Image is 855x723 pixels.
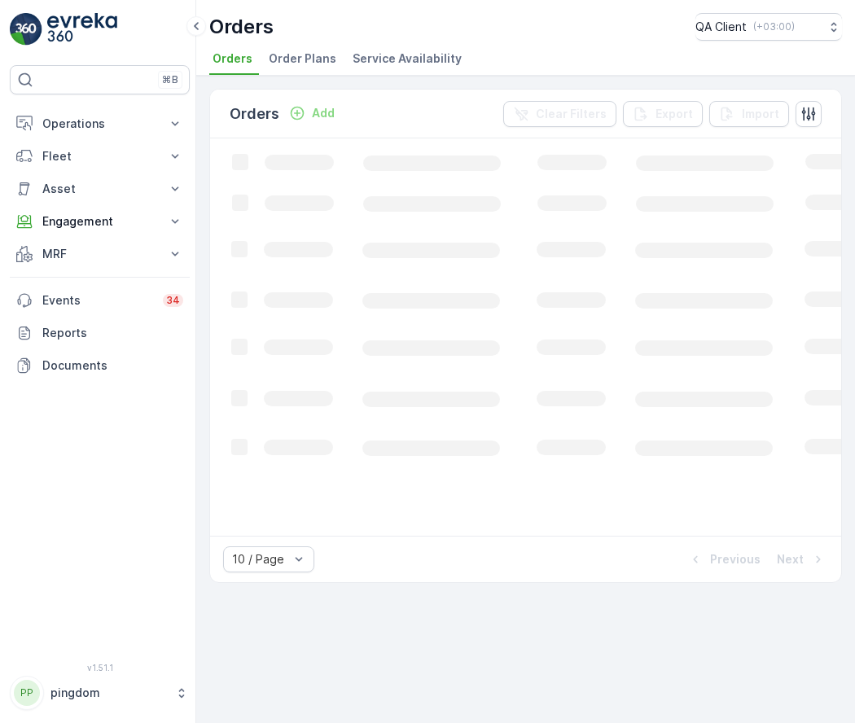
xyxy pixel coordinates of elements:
[10,107,190,140] button: Operations
[42,357,183,374] p: Documents
[14,680,40,706] div: PP
[695,13,842,41] button: QA Client(+03:00)
[213,50,252,67] span: Orders
[695,19,747,35] p: QA Client
[10,173,190,205] button: Asset
[209,14,274,40] p: Orders
[686,550,762,569] button: Previous
[42,181,157,197] p: Asset
[10,284,190,317] a: Events34
[162,73,178,86] p: ⌘B
[166,294,180,307] p: 34
[775,550,828,569] button: Next
[742,106,779,122] p: Import
[655,106,693,122] p: Export
[312,105,335,121] p: Add
[710,551,761,567] p: Previous
[777,551,804,567] p: Next
[10,140,190,173] button: Fleet
[42,148,157,164] p: Fleet
[10,317,190,349] a: Reports
[42,325,183,341] p: Reports
[47,13,117,46] img: logo_light-DOdMpM7g.png
[10,349,190,382] a: Documents
[42,292,153,309] p: Events
[353,50,462,67] span: Service Availability
[50,685,167,701] p: pingdom
[623,101,703,127] button: Export
[10,13,42,46] img: logo
[10,238,190,270] button: MRF
[503,101,616,127] button: Clear Filters
[536,106,607,122] p: Clear Filters
[42,116,157,132] p: Operations
[42,246,157,262] p: MRF
[42,213,157,230] p: Engagement
[269,50,336,67] span: Order Plans
[753,20,795,33] p: ( +03:00 )
[283,103,341,123] button: Add
[10,663,190,673] span: v 1.51.1
[10,676,190,710] button: PPpingdom
[709,101,789,127] button: Import
[10,205,190,238] button: Engagement
[230,103,279,125] p: Orders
